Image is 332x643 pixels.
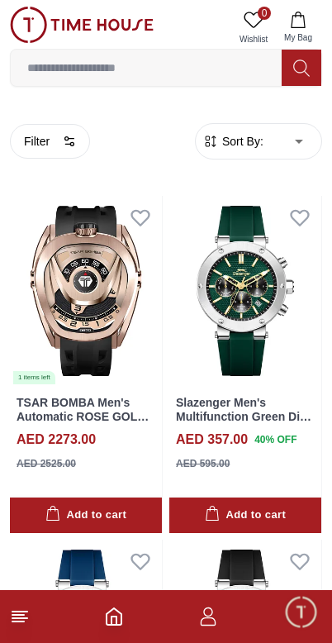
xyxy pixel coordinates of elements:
[169,196,321,386] img: Slazenger Men's Multifunction Green Dial Watch - SL.9.2564.2.05
[283,594,320,631] div: Chat Widget
[169,498,321,533] button: Add to cart
[219,133,263,150] span: Sort By:
[17,430,96,450] h4: AED 2273.00
[176,430,248,450] h4: AED 357.00
[202,133,263,150] button: Sort By:
[17,396,149,450] a: TSAR BOMBA Men's Automatic ROSE GOLD Dial Watch - TB8213ASET-07
[13,371,55,384] div: 1 items left
[176,456,230,471] div: AED 595.00
[274,7,322,49] button: My Bag
[233,33,274,45] span: Wishlist
[17,456,76,471] div: AED 2525.00
[254,432,296,447] span: 40 % OFF
[10,196,162,386] img: TSAR BOMBA Men's Automatic ROSE GOLD Dial Watch - TB8213ASET-07
[10,196,162,386] a: TSAR BOMBA Men's Automatic ROSE GOLD Dial Watch - TB8213ASET-071 items left
[205,506,286,525] div: Add to cart
[45,506,126,525] div: Add to cart
[10,498,162,533] button: Add to cart
[176,396,311,437] a: Slazenger Men's Multifunction Green Dial Watch - SL.9.2564.2.05
[277,31,319,44] span: My Bag
[10,7,154,43] img: ...
[10,124,90,159] button: Filter
[233,7,274,49] a: 0Wishlist
[104,607,124,626] a: Home
[258,7,271,20] span: 0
